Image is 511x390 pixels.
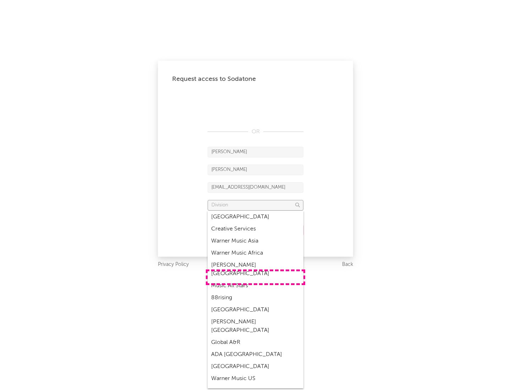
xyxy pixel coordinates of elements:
[208,316,303,336] div: [PERSON_NAME] [GEOGRAPHIC_DATA]
[208,336,303,349] div: Global A&R
[208,182,303,193] input: Email
[208,304,303,316] div: [GEOGRAPHIC_DATA]
[208,361,303,373] div: [GEOGRAPHIC_DATA]
[208,247,303,259] div: Warner Music Africa
[208,373,303,385] div: Warner Music US
[208,223,303,235] div: Creative Services
[208,165,303,175] input: Last Name
[208,211,303,223] div: [GEOGRAPHIC_DATA]
[208,147,303,157] input: First Name
[342,260,353,269] a: Back
[208,235,303,247] div: Warner Music Asia
[208,200,303,211] input: Division
[172,75,339,83] div: Request access to Sodatone
[208,280,303,292] div: Music All Stars
[208,292,303,304] div: 88rising
[208,259,303,280] div: [PERSON_NAME] [GEOGRAPHIC_DATA]
[208,349,303,361] div: ADA [GEOGRAPHIC_DATA]
[208,128,303,136] div: OR
[158,260,189,269] a: Privacy Policy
